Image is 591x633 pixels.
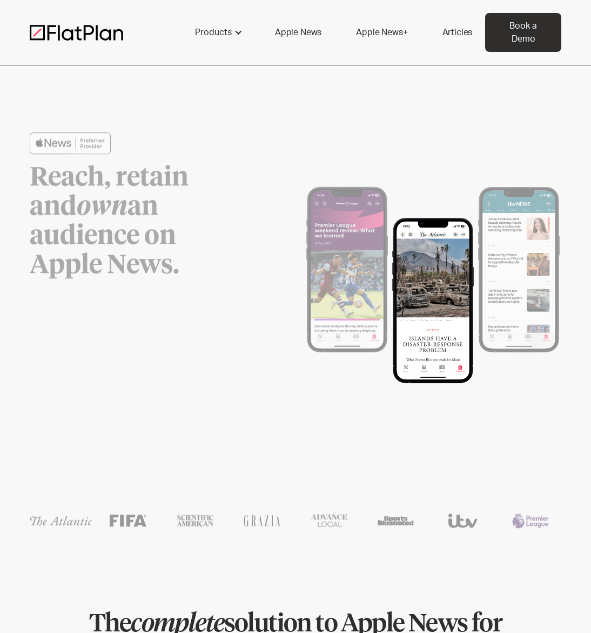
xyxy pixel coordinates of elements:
[182,19,253,45] div: Products
[498,19,548,45] div: Book a Demo
[195,26,232,39] div: Products
[485,13,561,52] a: Book a Demo
[77,194,127,220] em: own
[262,19,334,45] a: Apple News
[429,19,486,45] a: Articles
[30,163,251,280] h1: Reach, retain and an audience on Apple News.
[343,19,420,45] a: Apple News+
